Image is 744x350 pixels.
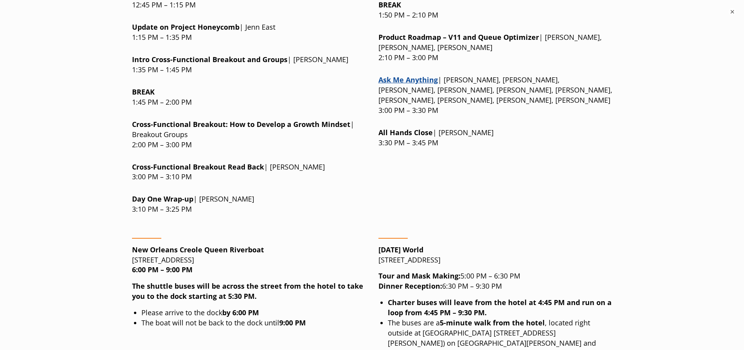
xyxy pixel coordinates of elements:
p: | Jenn East 1:15 PM – 1:35 PM [132,22,366,43]
strong: Day One Wrap-up [132,194,193,204]
strong: by 6:00 PM [222,308,259,317]
p: | [PERSON_NAME] 3:00 PM – 3:10 PM [132,162,366,182]
strong: ow to Develop a Growth Mindset [235,120,350,129]
p: [STREET_ADDRESS] [378,245,612,265]
p: | Breakout Groups 2:00 PM – 3:00 PM [132,120,366,150]
button: × [728,8,736,16]
strong: Cross-Functional Breakou [132,162,223,171]
strong: 9:00 PM [279,318,306,327]
p: [STREET_ADDRESS] [132,245,366,275]
strong: Tour and Mask Making: [378,271,460,280]
strong: Update on Project Honeycomb [132,22,239,32]
strong: Intro Cross-Functional Breakout and Groups [132,55,287,64]
p: | [PERSON_NAME], [PERSON_NAME], [PERSON_NAME], [PERSON_NAME], [PERSON_NAME], [PERSON_NAME], [PERS... [378,75,612,116]
strong: 6:00 PM – 9:00 PM [132,265,193,274]
strong: BREAK [132,87,155,96]
p: | [PERSON_NAME], [PERSON_NAME], [PERSON_NAME] 2:10 PM – 3:00 PM [378,32,612,63]
strong: [DATE] World [378,245,423,254]
strong: Product Roadmap – V11 and Queue Optimizer [378,32,539,42]
strong: New Orleans Creole Queen Riverboat [132,245,264,254]
strong: t Read Back [132,162,264,171]
p: 1:45 PM – 2:00 PM [132,87,366,107]
p: | [PERSON_NAME] 3:10 PM – 3:25 PM [132,194,366,214]
li: The boat will not be back to the dock until [141,318,366,328]
p: 5:00 PM – 6:30 PM 6:30 PM – 9:30 PM [378,271,612,291]
strong: All Hands Close [378,128,433,137]
p: | [PERSON_NAME] 1:35 PM – 1:45 PM [132,55,366,75]
a: Link opens in a new window [378,75,438,84]
li: Please arrive to the dock [141,308,366,318]
strong: 5-minute walk from the hotel [440,318,545,327]
strong: The shuttle buses will be across the street from the hotel to take you to the dock starting at 5:... [132,281,363,301]
strong: Charter buses will leave from the hotel at 4:45 PM and run on a loop from 4:45 PM – 9:30 PM. [388,298,612,317]
strong: Dinner Reception: [378,281,442,291]
strong: Cross-Functional Breakout: H [132,120,350,129]
p: | [PERSON_NAME] 3:30 PM – 3:45 PM [378,128,612,148]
